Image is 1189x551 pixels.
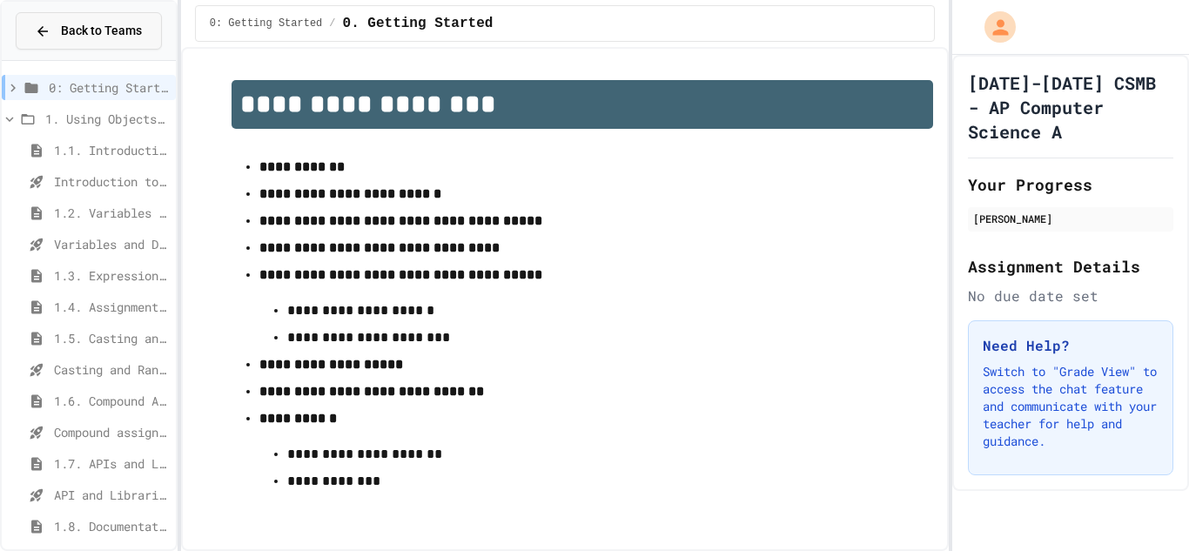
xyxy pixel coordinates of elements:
span: Casting and Ranges of variables - Quiz [54,360,169,379]
span: Introduction to Algorithms, Programming, and Compilers [54,172,169,191]
span: 0: Getting Started [49,78,169,97]
div: [PERSON_NAME] [973,211,1168,226]
div: My Account [966,7,1020,47]
span: Variables and Data Types - Quiz [54,235,169,253]
span: 1.4. Assignment and Input [54,298,169,316]
h1: [DATE]-[DATE] CSMB - AP Computer Science A [968,71,1173,144]
span: 1. Using Objects and Methods [45,110,169,128]
p: Switch to "Grade View" to access the chat feature and communicate with your teacher for help and ... [983,363,1159,450]
button: Back to Teams [16,12,162,50]
span: API and Libraries - Topic 1.7 [54,486,169,504]
span: 1.2. Variables and Data Types [54,204,169,222]
span: 1.6. Compound Assignment Operators [54,392,169,410]
span: / [329,17,335,30]
span: 1.3. Expressions and Output [New] [54,266,169,285]
span: Compound assignment operators - Quiz [54,423,169,441]
h2: Assignment Details [968,254,1173,279]
h3: Need Help? [983,335,1159,356]
span: Back to Teams [61,22,142,40]
h2: Your Progress [968,172,1173,197]
span: 1.5. Casting and Ranges of Values [54,329,169,347]
span: 1.1. Introduction to Algorithms, Programming, and Compilers [54,141,169,159]
span: 0. Getting Started [343,13,494,34]
span: 1.7. APIs and Libraries [54,454,169,473]
span: 0: Getting Started [210,17,323,30]
div: No due date set [968,286,1173,306]
span: 1.8. Documentation with Comments and Preconditions [54,517,169,535]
